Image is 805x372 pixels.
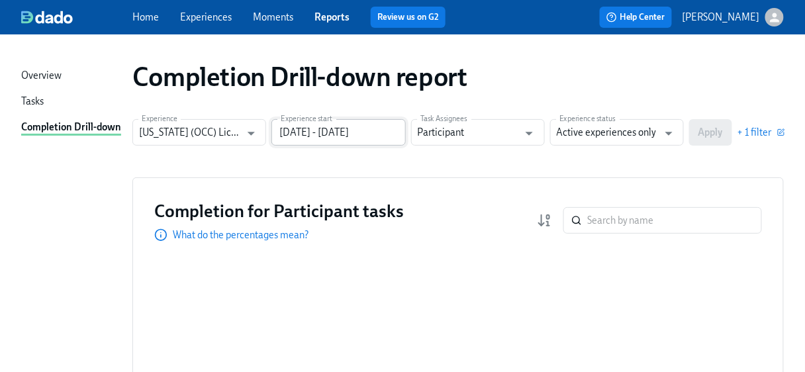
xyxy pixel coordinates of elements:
a: Completion Drill-down [21,120,122,136]
button: + 1 filter [737,126,784,139]
img: dado [21,11,73,24]
a: Tasks [21,95,122,110]
a: Reports [314,11,350,23]
p: [PERSON_NAME] [683,11,760,24]
svg: Completion rate (low to high) [537,212,553,228]
a: Review us on G2 [377,11,439,24]
div: Tasks [21,95,44,110]
button: Open [241,123,261,144]
button: Review us on G2 [371,7,446,28]
button: [PERSON_NAME] [683,8,784,26]
a: Moments [253,11,293,23]
div: Completion Drill-down [21,120,121,136]
input: Search by name [587,207,762,234]
button: Open [659,123,679,144]
span: Help Center [606,11,665,24]
button: Open [519,123,540,144]
a: Experiences [180,11,232,23]
p: What do the percentages mean? [173,228,308,242]
a: Home [132,11,159,23]
a: Overview [21,69,122,84]
button: Help Center [600,7,672,28]
h3: Completion for Participant tasks [154,199,404,223]
h1: Completion Drill-down report [132,61,467,93]
a: dado [21,11,132,24]
div: Overview [21,69,62,84]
